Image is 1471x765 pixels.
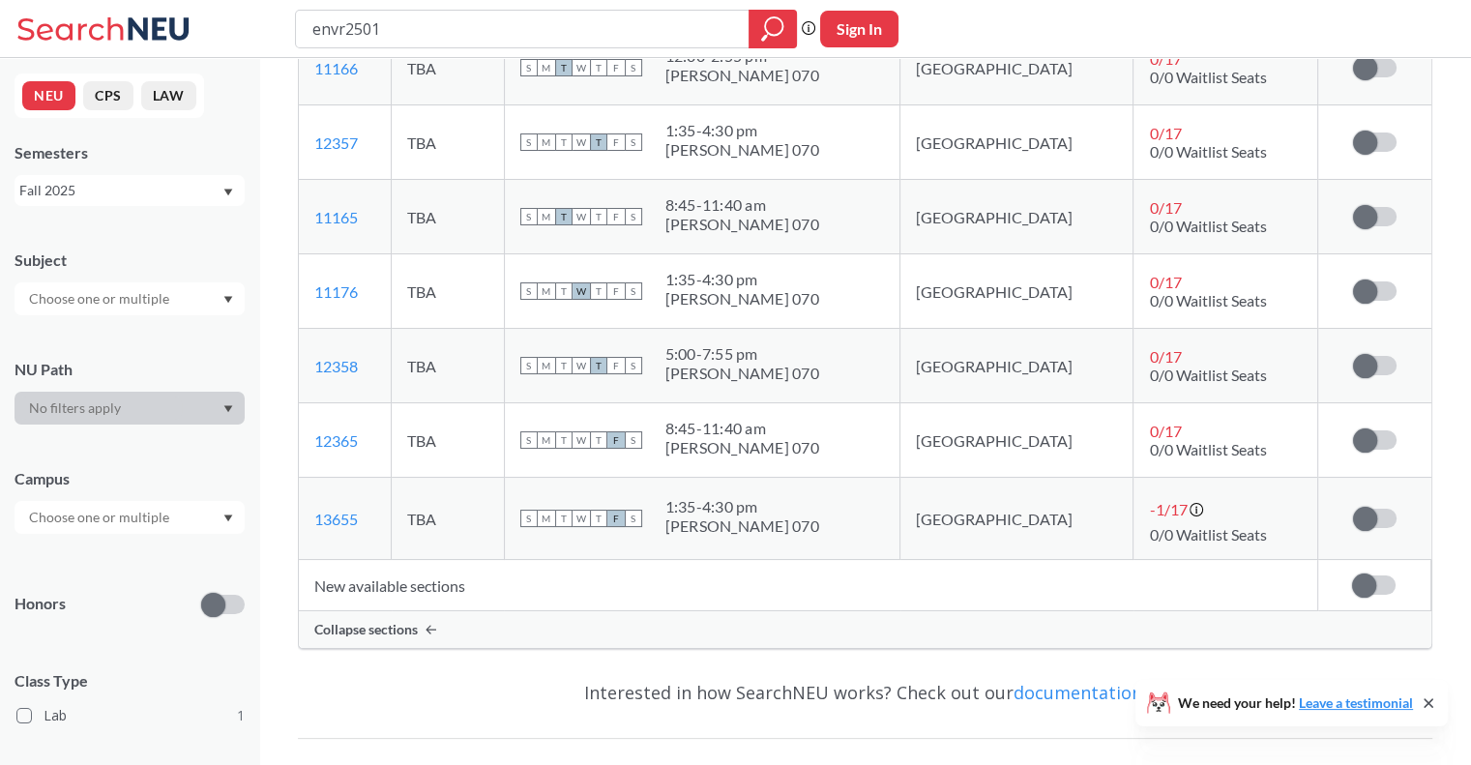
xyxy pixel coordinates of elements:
[625,510,642,527] span: S
[665,344,819,364] div: 5:00 - 7:55 pm
[310,13,735,45] input: Class, professor, course number, "phrase"
[1149,347,1181,366] span: 0 / 17
[665,66,819,85] div: [PERSON_NAME] 070
[900,403,1133,478] td: [GEOGRAPHIC_DATA]
[665,121,819,140] div: 1:35 - 4:30 pm
[607,357,625,374] span: F
[15,359,245,380] div: NU Path
[16,703,245,728] label: Lab
[665,419,819,438] div: 8:45 - 11:40 am
[538,282,555,300] span: M
[590,282,607,300] span: T
[900,31,1133,105] td: [GEOGRAPHIC_DATA]
[1014,681,1146,704] a: documentation!
[607,208,625,225] span: F
[555,208,573,225] span: T
[900,180,1133,254] td: [GEOGRAPHIC_DATA]
[314,282,358,301] a: 11176
[520,510,538,527] span: S
[1149,422,1181,440] span: 0 / 17
[625,357,642,374] span: S
[573,510,590,527] span: W
[1149,49,1181,68] span: 0 / 17
[314,59,358,77] a: 11166
[1149,198,1181,217] span: 0 / 17
[625,431,642,449] span: S
[590,510,607,527] span: T
[15,468,245,489] div: Campus
[314,431,358,450] a: 12365
[900,329,1133,403] td: [GEOGRAPHIC_DATA]
[538,59,555,76] span: M
[392,478,504,560] td: TBA
[520,357,538,374] span: S
[625,208,642,225] span: S
[223,515,233,522] svg: Dropdown arrow
[555,510,573,527] span: T
[538,510,555,527] span: M
[665,195,819,215] div: 8:45 - 11:40 am
[1299,694,1413,711] a: Leave a testimonial
[22,81,75,110] button: NEU
[665,438,819,457] div: [PERSON_NAME] 070
[625,59,642,76] span: S
[555,133,573,151] span: T
[1149,68,1266,86] span: 0/0 Waitlist Seats
[314,208,358,226] a: 11165
[314,621,418,638] span: Collapse sections
[141,81,196,110] button: LAW
[607,431,625,449] span: F
[1149,217,1266,235] span: 0/0 Waitlist Seats
[520,282,538,300] span: S
[1149,291,1266,309] span: 0/0 Waitlist Seats
[538,431,555,449] span: M
[607,282,625,300] span: F
[15,593,66,615] p: Honors
[15,392,245,425] div: Dropdown arrow
[83,81,133,110] button: CPS
[1149,366,1266,384] span: 0/0 Waitlist Seats
[665,140,819,160] div: [PERSON_NAME] 070
[625,282,642,300] span: S
[299,611,1431,648] div: Collapse sections
[314,510,358,528] a: 13655
[392,105,504,180] td: TBA
[820,11,898,47] button: Sign In
[573,208,590,225] span: W
[607,510,625,527] span: F
[538,133,555,151] span: M
[19,506,182,529] input: Choose one or multiple
[573,59,590,76] span: W
[1149,142,1266,161] span: 0/0 Waitlist Seats
[625,133,642,151] span: S
[1149,124,1181,142] span: 0 / 17
[665,364,819,383] div: [PERSON_NAME] 070
[665,270,819,289] div: 1:35 - 4:30 pm
[392,403,504,478] td: TBA
[15,670,245,691] span: Class Type
[573,133,590,151] span: W
[665,497,819,516] div: 1:35 - 4:30 pm
[607,133,625,151] span: F
[665,215,819,234] div: [PERSON_NAME] 070
[590,208,607,225] span: T
[223,405,233,413] svg: Dropdown arrow
[392,31,504,105] td: TBA
[555,59,573,76] span: T
[1149,273,1181,291] span: 0 / 17
[665,516,819,536] div: [PERSON_NAME] 070
[1149,440,1266,458] span: 0/0 Waitlist Seats
[299,560,1317,611] td: New available sections
[237,705,245,726] span: 1
[1178,696,1413,710] span: We need your help!
[392,180,504,254] td: TBA
[15,282,245,315] div: Dropdown arrow
[607,59,625,76] span: F
[298,664,1432,721] div: Interested in how SearchNEU works? Check out our
[555,357,573,374] span: T
[223,189,233,196] svg: Dropdown arrow
[555,431,573,449] span: T
[538,357,555,374] span: M
[665,289,819,309] div: [PERSON_NAME] 070
[900,105,1133,180] td: [GEOGRAPHIC_DATA]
